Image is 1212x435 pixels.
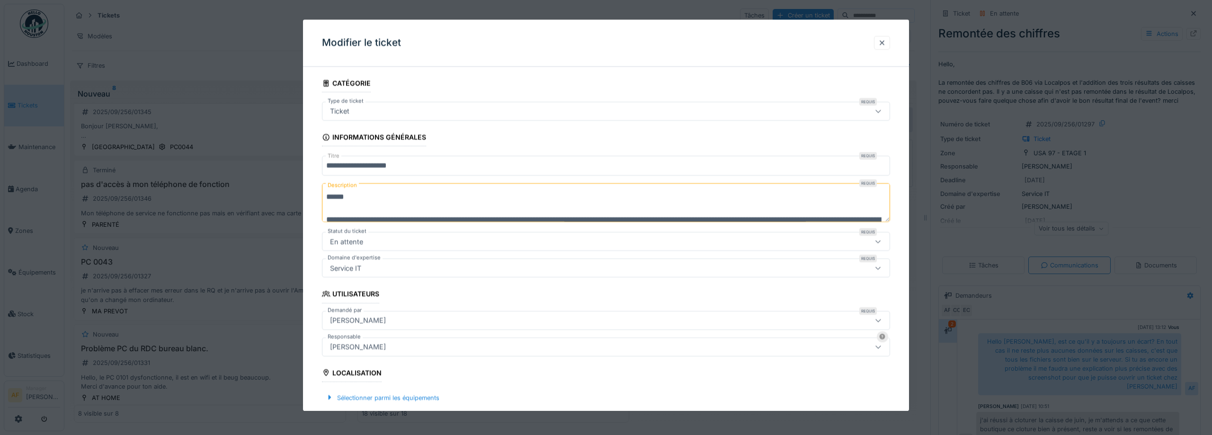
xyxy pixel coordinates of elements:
div: Utilisateurs [322,287,379,303]
div: Catégorie [322,76,371,92]
label: Statut du ticket [326,228,368,236]
label: Type de ticket [326,97,365,105]
label: Domaine d'expertise [326,254,383,262]
div: Service IT [326,263,365,274]
div: Requis [859,180,877,187]
div: [PERSON_NAME] [326,342,390,352]
div: Requis [859,98,877,106]
h3: Modifier le ticket [322,37,401,49]
label: Responsable [326,333,363,341]
div: Ticket [326,106,353,116]
div: Requis [859,307,877,315]
div: Informations générales [322,130,426,146]
label: Description [326,180,359,192]
label: Demandé par [326,306,364,314]
div: Requis [859,152,877,160]
div: En attente [326,237,367,247]
div: Sélectionner parmi les équipements [322,391,443,404]
div: Requis [859,255,877,263]
div: Requis [859,229,877,236]
div: [PERSON_NAME] [326,315,390,326]
label: Titre [326,152,341,160]
div: Localisation [322,366,382,382]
